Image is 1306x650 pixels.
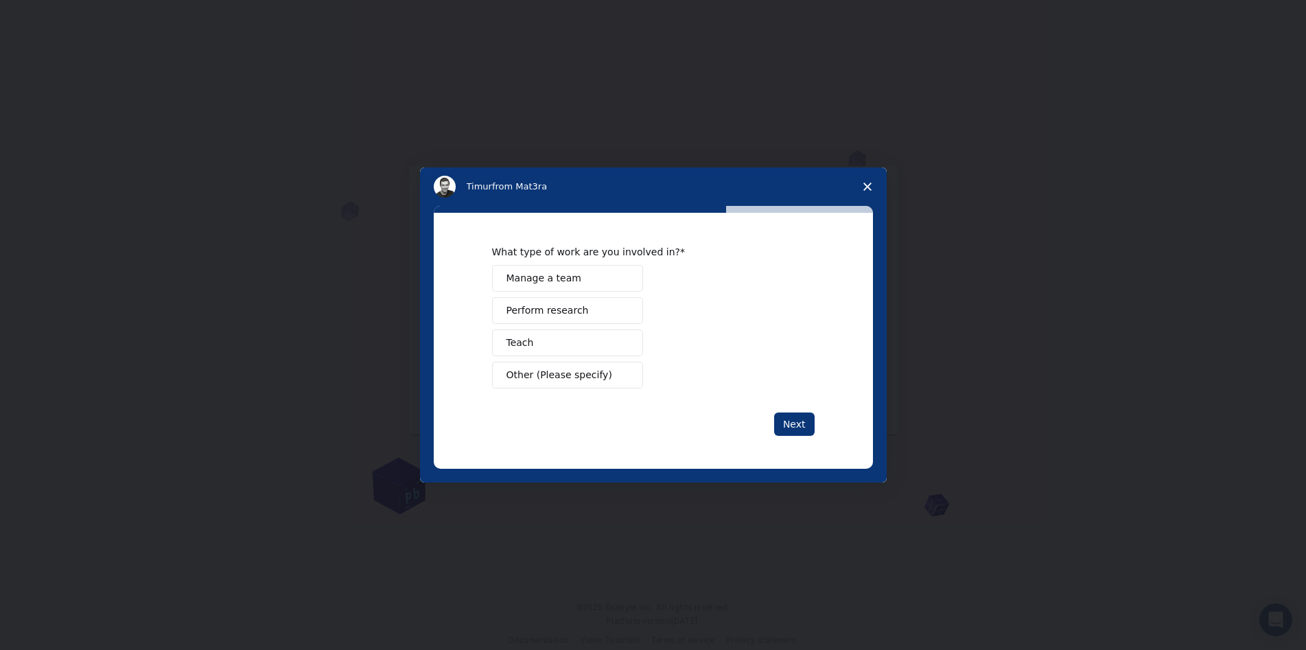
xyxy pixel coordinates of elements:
span: from Mat3ra [492,181,547,191]
span: Manage a team [506,271,581,286]
span: Close survey [848,167,887,206]
span: Teach [506,336,534,350]
img: Profile image for Timur [434,176,456,198]
button: Manage a team [492,265,643,292]
span: Podpora [27,10,78,22]
span: Other (Please specify) [506,368,612,382]
button: Other (Please specify) [492,362,643,388]
span: Perform research [506,303,589,318]
button: Teach [492,329,643,356]
span: Timur [467,181,492,191]
button: Next [774,413,815,436]
button: Perform research [492,297,643,324]
div: What type of work are you involved in? [492,246,794,258]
